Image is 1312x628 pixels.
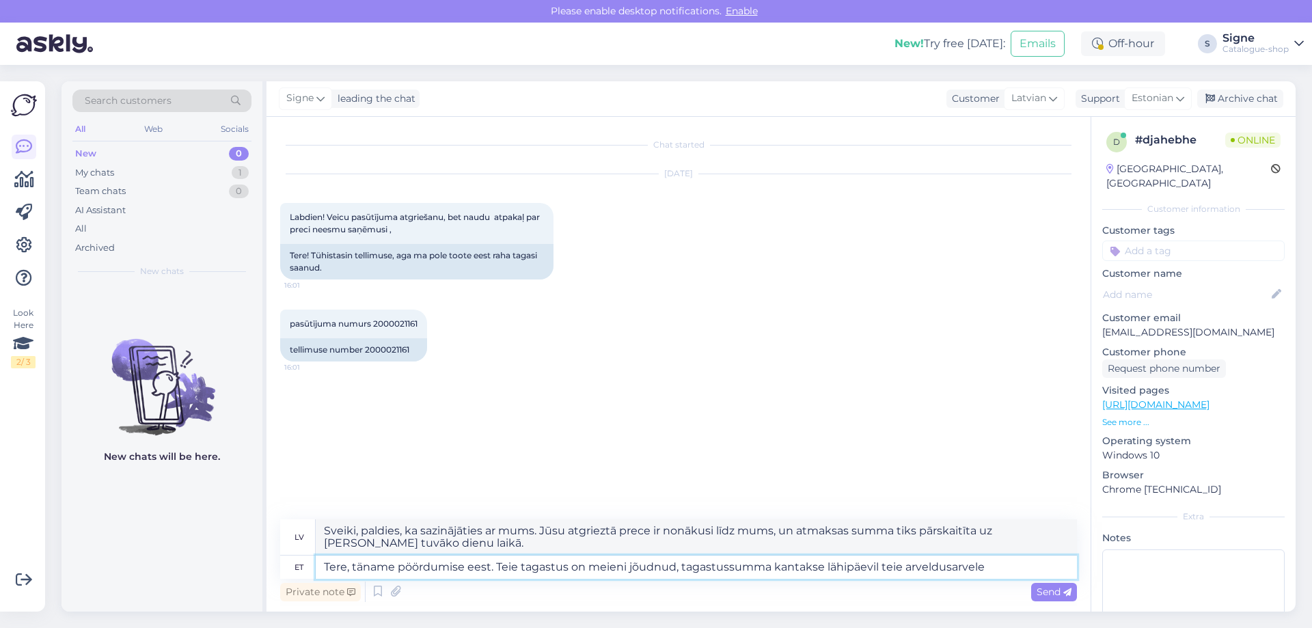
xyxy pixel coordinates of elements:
[1102,468,1285,482] p: Browser
[316,556,1077,579] textarea: Tere, täname pöördumise eest. Teie tagastus on meieni jõudnud, tagastussumma kantakse lähipäevil ...
[1011,91,1046,106] span: Latvian
[229,147,249,161] div: 0
[316,519,1077,555] textarea: Sveiki, paldies, ka sazinājāties ar mums. Jūsu atgrieztā prece ir nonākusi līdz mums, un atmaksas...
[11,307,36,368] div: Look Here
[946,92,1000,106] div: Customer
[1102,448,1285,463] p: Windows 10
[85,94,172,108] span: Search customers
[1102,203,1285,215] div: Customer information
[1197,90,1283,108] div: Archive chat
[894,37,924,50] b: New!
[75,241,115,255] div: Archived
[1102,325,1285,340] p: [EMAIL_ADDRESS][DOMAIN_NAME]
[1103,287,1269,302] input: Add name
[218,120,251,138] div: Socials
[1102,267,1285,281] p: Customer name
[1102,398,1209,411] a: [URL][DOMAIN_NAME]
[11,356,36,368] div: 2 / 3
[1222,33,1304,55] a: SigneCatalogue-shop
[1102,434,1285,448] p: Operating system
[11,92,37,118] img: Askly Logo
[280,139,1077,151] div: Chat started
[1102,383,1285,398] p: Visited pages
[1106,162,1271,191] div: [GEOGRAPHIC_DATA], [GEOGRAPHIC_DATA]
[722,5,762,17] span: Enable
[1076,92,1120,106] div: Support
[1102,359,1226,378] div: Request phone number
[1102,241,1285,261] input: Add a tag
[295,556,303,579] div: et
[284,280,336,290] span: 16:01
[1132,91,1173,106] span: Estonian
[286,91,314,106] span: Signe
[232,166,249,180] div: 1
[1102,531,1285,545] p: Notes
[1102,510,1285,523] div: Extra
[1081,31,1165,56] div: Off-hour
[1037,586,1071,598] span: Send
[229,185,249,198] div: 0
[284,362,336,372] span: 16:01
[280,244,553,279] div: Tere! Tühistasin tellimuse, aga ma pole toote eest raha tagasi saanud.
[140,265,184,277] span: New chats
[75,222,87,236] div: All
[75,147,96,161] div: New
[141,120,165,138] div: Web
[1222,44,1289,55] div: Catalogue-shop
[1225,133,1281,148] span: Online
[295,525,304,549] div: lv
[1102,223,1285,238] p: Customer tags
[1011,31,1065,57] button: Emails
[1113,137,1120,147] span: d
[104,450,220,464] p: New chats will be here.
[1222,33,1289,44] div: Signe
[280,167,1077,180] div: [DATE]
[1135,132,1225,148] div: # djahebhe
[280,583,361,601] div: Private note
[290,212,542,234] span: Labdien! Veicu pasūtījuma atgriešanu, bet naudu atpakaļ par preci neesmu saņēmusi ,
[72,120,88,138] div: All
[1102,345,1285,359] p: Customer phone
[290,318,418,329] span: pasūtījuma numurs 2000021161
[1102,416,1285,428] p: See more ...
[1102,482,1285,497] p: Chrome [TECHNICAL_ID]
[1198,34,1217,53] div: S
[894,36,1005,52] div: Try free [DATE]:
[1102,311,1285,325] p: Customer email
[75,185,126,198] div: Team chats
[75,166,114,180] div: My chats
[332,92,415,106] div: leading the chat
[61,314,262,437] img: No chats
[280,338,427,361] div: tellimuse number 2000021161
[75,204,126,217] div: AI Assistant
